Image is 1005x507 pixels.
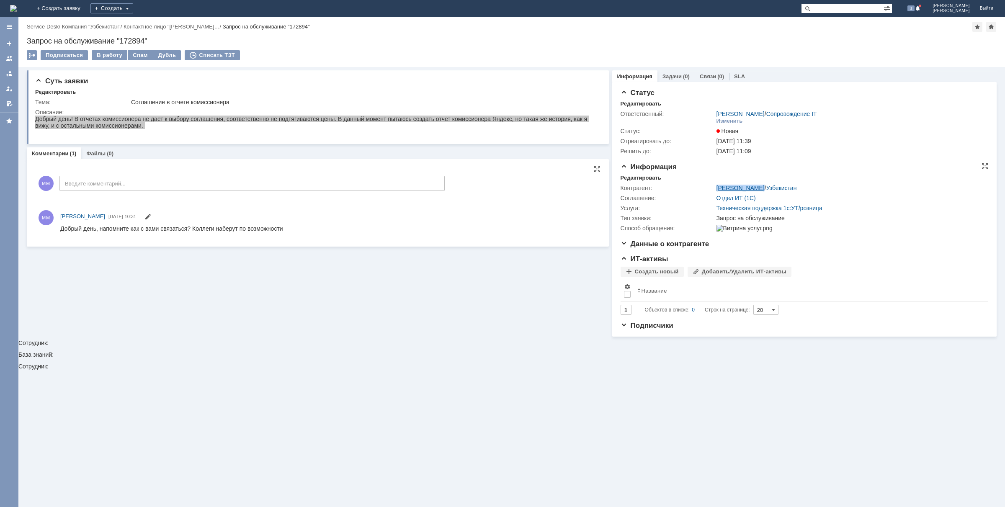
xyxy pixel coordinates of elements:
span: [PERSON_NAME] [933,8,970,13]
div: / [124,23,223,30]
span: [DATE] [108,214,123,219]
span: 10:31 [125,214,137,219]
span: Статус [621,89,655,97]
div: Контрагент: [621,185,715,191]
span: Объектов в списке: [645,307,690,313]
span: Редактировать [144,214,151,221]
a: Заявки на командах [3,52,16,65]
a: Перейти на домашнюю страницу [10,5,17,12]
div: Решить до: [621,148,715,154]
div: Запрос на обслуживание [716,215,983,221]
a: Техническая поддержка 1с:УТ/розница [716,205,822,211]
div: 0 [692,305,695,315]
span: ММ [39,176,54,191]
div: Соглашение в отчете комиссионера [131,99,595,106]
span: Данные о контрагенте [621,240,709,248]
span: [DATE] 11:09 [716,148,751,154]
a: Узбекистан [766,185,797,191]
div: Сотрудник: [18,363,1005,369]
img: Витрина услуг.png [716,225,773,232]
a: Информация [617,73,652,80]
span: 3 [907,5,915,11]
div: / [716,111,817,117]
a: [PERSON_NAME] [716,185,765,191]
a: Service Desk [27,23,59,30]
div: (0) [683,73,690,80]
a: Задачи [662,73,682,80]
div: / [27,23,62,30]
span: ИТ-активы [621,255,668,263]
div: Отреагировать до: [621,138,715,144]
a: [PERSON_NAME] [716,111,765,117]
a: Мои заявки [3,82,16,95]
span: Суть заявки [35,77,88,85]
a: Контактное лицо "[PERSON_NAME]… [124,23,220,30]
div: Редактировать [35,89,76,95]
div: Создать [90,3,133,13]
a: SLA [734,73,745,80]
a: [PERSON_NAME] [60,212,105,221]
div: Тип заявки: [621,215,715,221]
div: Работа с массовостью [27,50,37,60]
div: Сделать домашней страницей [986,22,996,32]
span: Новая [716,128,739,134]
div: Услуга: [621,205,715,211]
div: На всю страницу [982,163,988,170]
div: Описание: [35,109,596,116]
div: Запрос на обслуживание "172894" [223,23,310,30]
a: Компания "Узбекистан" [62,23,121,30]
a: Сопровождение IT [766,111,817,117]
div: Ответственный: [621,111,715,117]
div: Изменить [716,118,743,124]
div: Редактировать [621,175,661,181]
div: Название [642,288,667,294]
a: Связи [700,73,716,80]
div: Сотрудник: [18,67,1005,346]
div: (0) [107,150,113,157]
div: Способ обращения: [621,225,715,232]
a: Отдел ИТ (1С) [716,195,756,201]
span: Настройки [624,283,631,290]
div: База знаний: [18,352,1005,358]
div: (1) [70,150,77,157]
div: На всю страницу [594,166,600,172]
span: Подписчики [621,322,673,329]
a: Файлы [86,150,106,157]
a: Заявки в моей ответственности [3,67,16,80]
span: [PERSON_NAME] [60,213,105,219]
th: Название [634,280,982,301]
div: Добавить в избранное [972,22,982,32]
div: (0) [717,73,724,80]
div: Редактировать [621,100,661,107]
span: Информация [621,163,677,171]
img: logo [10,5,17,12]
div: Тема: [35,99,129,106]
a: Создать заявку [3,37,16,50]
div: / [716,185,797,191]
div: Соглашение: [621,195,715,201]
i: Строк на странице: [645,305,750,315]
div: Статус: [621,128,715,134]
span: [DATE] 11:39 [716,138,751,144]
a: Мои согласования [3,97,16,111]
a: Комментарии [32,150,69,157]
div: Запрос на обслуживание "172894" [27,37,997,45]
div: / [62,23,124,30]
span: [PERSON_NAME] [933,3,970,8]
span: Расширенный поиск [884,4,892,12]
